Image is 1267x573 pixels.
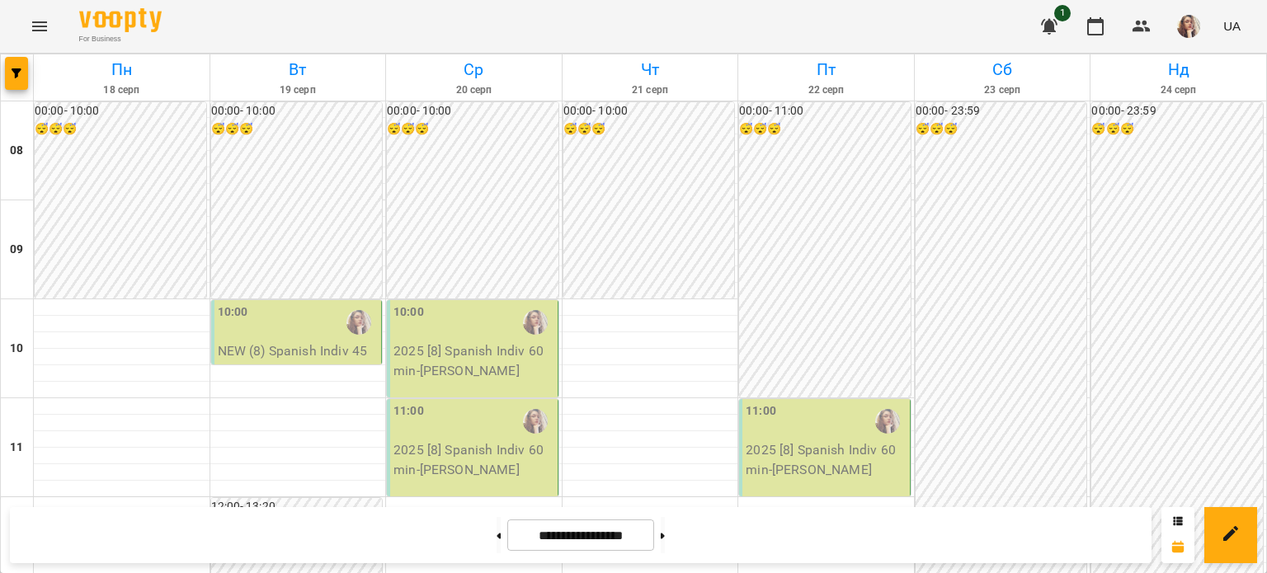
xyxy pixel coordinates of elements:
[739,120,911,139] h6: 😴😴😴
[563,102,735,120] h6: 00:00 - 10:00
[36,57,207,82] h6: Пн
[10,439,23,457] h6: 11
[213,82,384,98] h6: 19 серп
[36,82,207,98] h6: 18 серп
[916,120,1087,139] h6: 😴😴😴
[1093,57,1264,82] h6: Нд
[211,120,383,139] h6: 😴😴😴
[523,310,548,335] img: Івашура Анна Вікторівна (і)
[1091,120,1263,139] h6: 😴😴😴
[917,57,1088,82] h6: Сб
[563,120,735,139] h6: 😴😴😴
[1177,15,1200,38] img: 81cb2171bfcff7464404e752be421e56.JPG
[10,241,23,259] h6: 09
[746,402,776,420] label: 11:00
[10,142,23,160] h6: 08
[387,102,558,120] h6: 00:00 - 10:00
[1217,11,1247,41] button: UA
[739,102,911,120] h6: 00:00 - 11:00
[20,7,59,46] button: Menu
[746,440,907,479] p: 2025 [8] Spanish Indiv 60 min - [PERSON_NAME]
[523,409,548,434] img: Івашура Анна Вікторівна (і)
[741,57,911,82] h6: Пт
[1091,102,1263,120] h6: 00:00 - 23:59
[1223,17,1241,35] span: UA
[79,8,162,32] img: Voopty Logo
[393,402,424,420] label: 11:00
[218,303,248,322] label: 10:00
[393,341,554,380] p: 2025 [8] Spanish Indiv 60 min - [PERSON_NAME]
[741,82,911,98] h6: 22 серп
[565,82,736,98] h6: 21 серп
[393,303,424,322] label: 10:00
[393,440,554,479] p: 2025 [8] Spanish Indiv 60 min - [PERSON_NAME]
[875,409,900,434] img: Івашура Анна Вікторівна (і)
[10,340,23,358] h6: 10
[211,102,383,120] h6: 00:00 - 10:00
[389,82,559,98] h6: 20 серп
[1093,82,1264,98] h6: 24 серп
[218,341,379,380] p: NEW (8) Spanish Indiv 45 min -20% - [PERSON_NAME]
[1054,5,1071,21] span: 1
[79,34,162,45] span: For Business
[35,102,206,120] h6: 00:00 - 10:00
[346,310,371,335] img: Івашура Анна Вікторівна (і)
[213,57,384,82] h6: Вт
[35,120,206,139] h6: 😴😴😴
[387,120,558,139] h6: 😴😴😴
[916,102,1087,120] h6: 00:00 - 23:59
[565,57,736,82] h6: Чт
[917,82,1088,98] h6: 23 серп
[389,57,559,82] h6: Ср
